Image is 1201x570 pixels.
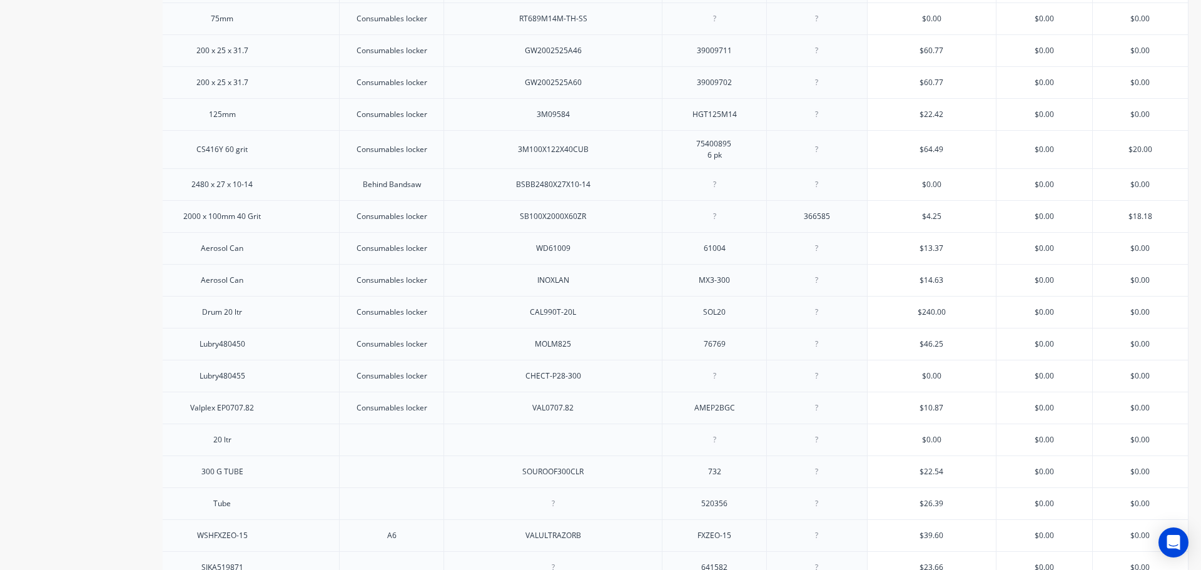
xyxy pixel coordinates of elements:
[868,99,996,130] div: $22.42
[996,99,1092,130] div: $0.00
[868,297,996,328] div: $240.00
[1093,35,1188,66] div: $0.00
[996,360,1092,392] div: $0.00
[868,3,996,34] div: $0.00
[347,74,437,91] div: Consumables locker
[347,368,437,384] div: Consumables locker
[347,272,437,288] div: Consumables locker
[683,74,746,91] div: 39009702
[353,176,431,193] div: Behind Bandsaw
[191,240,253,257] div: Aerosol Can
[347,336,437,352] div: Consumables locker
[173,208,271,225] div: 2000 x 100mm 40 Grit
[868,328,996,360] div: $46.25
[683,304,746,320] div: SOL20
[996,3,1092,34] div: $0.00
[191,464,253,480] div: 300 G TUBE
[683,496,746,512] div: 520356
[1093,265,1188,296] div: $0.00
[996,424,1092,455] div: $0.00
[868,392,996,424] div: $10.87
[868,488,996,519] div: $26.39
[181,176,263,193] div: 2480 x 27 x 10-14
[347,106,437,123] div: Consumables locker
[1158,527,1188,557] div: Open Intercom Messenger
[191,106,253,123] div: 125mm
[868,424,996,455] div: $0.00
[996,520,1092,551] div: $0.00
[996,201,1092,232] div: $0.00
[1093,99,1188,130] div: $0.00
[1093,233,1188,264] div: $0.00
[683,400,746,416] div: AMEP2BGC
[1093,201,1188,232] div: $18.18
[509,11,597,27] div: RT689M14M-TH-SS
[186,74,258,91] div: 200 x 25 x 31.7
[180,400,264,416] div: Valplex EP0707.82
[522,240,584,257] div: WD61009
[996,488,1092,519] div: $0.00
[1093,488,1188,519] div: $0.00
[191,432,253,448] div: 20 ltr
[515,368,591,384] div: CHECT-P28-300
[515,43,592,59] div: GW2002525A46
[868,233,996,264] div: $13.37
[996,134,1092,165] div: $0.00
[522,106,584,123] div: 3M09584
[520,304,586,320] div: CAL990T-20L
[683,240,746,257] div: 61004
[996,169,1092,200] div: $0.00
[510,208,596,225] div: SB100X2000X60ZR
[682,106,747,123] div: HGT125M14
[1093,134,1188,165] div: $20.00
[996,297,1092,328] div: $0.00
[190,368,255,384] div: Lubry480455
[1093,360,1188,392] div: $0.00
[347,11,437,27] div: Consumables locker
[683,136,746,163] div: 75400895 6 pk
[191,496,253,512] div: Tube
[1093,392,1188,424] div: $0.00
[868,265,996,296] div: $14.63
[868,201,996,232] div: $4.25
[522,400,584,416] div: VAL0707.82
[1093,424,1188,455] div: $0.00
[683,43,746,59] div: 39009711
[186,141,258,158] div: CS416Y 60 grit
[996,67,1092,98] div: $0.00
[1093,3,1188,34] div: $0.00
[868,134,996,165] div: $64.49
[868,169,996,200] div: $0.00
[512,464,594,480] div: SOUROOF300CLR
[1093,169,1188,200] div: $0.00
[522,272,584,288] div: INOXLAN
[347,400,437,416] div: Consumables locker
[508,141,599,158] div: 3M100X122X40CUB
[683,336,746,352] div: 76769
[683,464,746,480] div: 732
[515,527,591,544] div: VALULTRAZORB
[996,456,1092,487] div: $0.00
[187,527,258,544] div: WSHFXZEO-15
[683,527,746,544] div: FXZEO-15
[347,43,437,59] div: Consumables locker
[996,392,1092,424] div: $0.00
[347,208,437,225] div: Consumables locker
[522,336,584,352] div: MOLM825
[868,456,996,487] div: $22.54
[1093,456,1188,487] div: $0.00
[1093,67,1188,98] div: $0.00
[868,360,996,392] div: $0.00
[191,11,253,27] div: 75mm
[186,43,258,59] div: 200 x 25 x 31.7
[1093,328,1188,360] div: $0.00
[347,141,437,158] div: Consumables locker
[996,328,1092,360] div: $0.00
[996,35,1092,66] div: $0.00
[1093,297,1188,328] div: $0.00
[347,240,437,257] div: Consumables locker
[996,233,1092,264] div: $0.00
[515,74,592,91] div: GW2002525A60
[190,336,255,352] div: Lubry480450
[868,67,996,98] div: $60.77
